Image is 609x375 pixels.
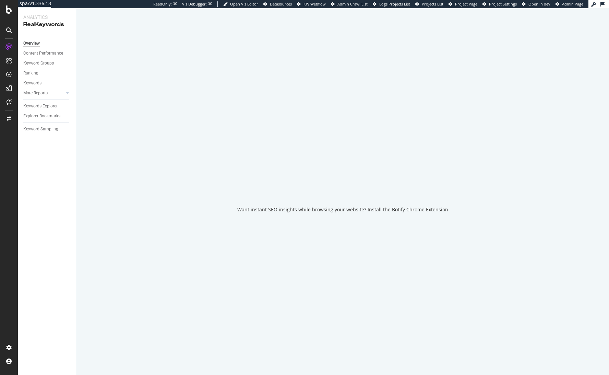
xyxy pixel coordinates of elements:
a: Datasources [263,1,292,7]
div: RealKeywords [23,21,70,28]
a: Logs Projects List [373,1,410,7]
div: Want instant SEO insights while browsing your website? Install the Botify Chrome Extension [237,206,448,213]
a: Content Performance [23,50,71,57]
span: Open Viz Editor [230,1,258,7]
span: Logs Projects List [379,1,410,7]
span: Admin Page [562,1,583,7]
div: Content Performance [23,50,63,57]
a: Project Settings [482,1,517,7]
a: Keywords [23,80,71,87]
span: Project Page [455,1,477,7]
div: Keywords [23,80,41,87]
div: Keywords Explorer [23,103,58,110]
a: Admin Crawl List [331,1,368,7]
div: Keyword Sampling [23,126,58,133]
span: Open in dev [528,1,550,7]
div: Viz Debugger: [182,1,207,7]
div: Overview [23,40,40,47]
a: Ranking [23,70,71,77]
a: Keyword Sampling [23,126,71,133]
a: Keywords Explorer [23,103,71,110]
span: Projects List [422,1,443,7]
div: More Reports [23,90,48,97]
a: Admin Page [556,1,583,7]
a: More Reports [23,90,64,97]
span: Datasources [270,1,292,7]
div: Keyword Groups [23,60,54,67]
a: Projects List [415,1,443,7]
span: KW Webflow [303,1,326,7]
a: Explorer Bookmarks [23,113,71,120]
div: Analytics [23,14,70,21]
a: Open Viz Editor [223,1,258,7]
a: Overview [23,40,71,47]
div: animation [318,171,367,195]
div: ReadOnly: [153,1,172,7]
span: Project Settings [489,1,517,7]
span: Admin Crawl List [337,1,368,7]
div: Explorer Bookmarks [23,113,60,120]
a: Project Page [449,1,477,7]
a: Keyword Groups [23,60,71,67]
div: Ranking [23,70,38,77]
a: Open in dev [522,1,550,7]
a: KW Webflow [297,1,326,7]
